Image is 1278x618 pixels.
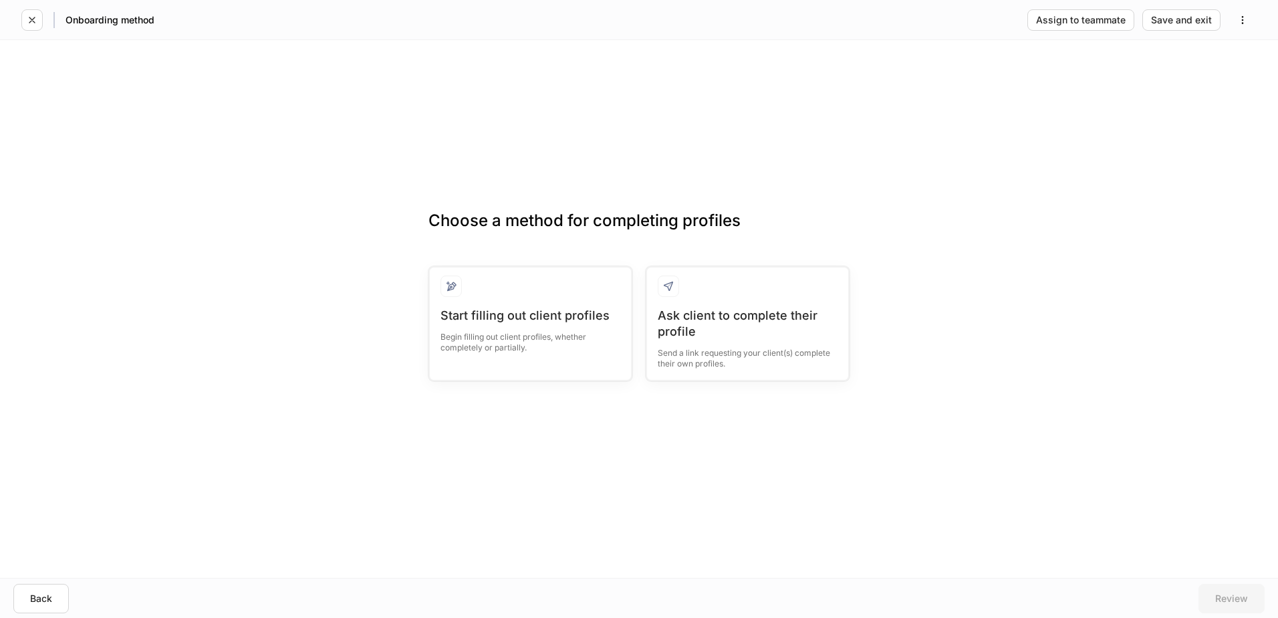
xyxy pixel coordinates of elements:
[30,594,52,603] div: Back
[440,324,620,353] div: Begin filling out client profiles, whether completely or partially.
[13,584,69,613] button: Back
[1151,15,1212,25] div: Save and exit
[66,13,154,27] h5: Onboarding method
[1027,9,1134,31] button: Assign to teammate
[658,308,838,340] div: Ask client to complete their profile
[428,210,850,253] h3: Choose a method for completing profiles
[1036,15,1126,25] div: Assign to teammate
[440,308,620,324] div: Start filling out client profiles
[1142,9,1221,31] button: Save and exit
[658,340,838,369] div: Send a link requesting your client(s) complete their own profiles.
